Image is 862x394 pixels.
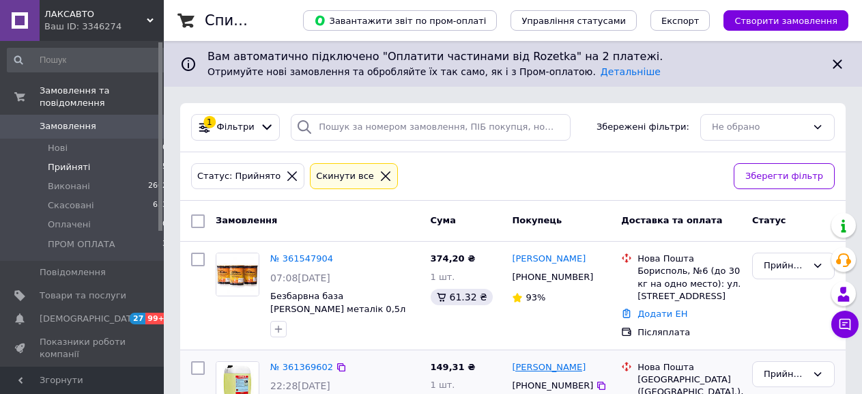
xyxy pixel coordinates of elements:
div: [PHONE_NUMBER] [509,268,596,286]
span: 22:28[DATE] [270,380,330,391]
button: Зберегти фільтр [734,163,835,190]
span: Замовлення [40,120,96,132]
h1: Список замовлень [205,12,343,29]
span: ПРОМ ОПЛАТА [48,238,115,251]
span: 1 шт. [431,272,455,282]
div: 61.32 ₴ [431,289,493,305]
span: 5 [162,161,167,173]
span: Управління статусами [521,16,626,26]
img: Фото товару [216,253,259,296]
span: Прийняті [48,161,90,173]
span: Cума [431,215,456,225]
span: 93% [526,292,545,302]
span: 0 [162,219,167,231]
span: Статус [752,215,786,225]
span: 2602 [148,180,167,193]
span: Вам автоматично підключено "Оплатити частинами від Rozetka" на 2 платежі. [207,49,818,65]
span: Зберегти фільтр [745,169,823,184]
a: [PERSON_NAME] [512,361,586,374]
div: Cкинути все [313,169,377,184]
span: Повідомлення [40,266,106,279]
span: Нові [48,142,68,154]
span: 3 [162,238,167,251]
span: Покупець [512,215,562,225]
a: Додати ЕН [637,309,687,319]
div: Прийнято [764,259,807,273]
span: Замовлення та повідомлення [40,85,164,109]
a: Детальніше [601,66,661,77]
span: [DEMOGRAPHIC_DATA] [40,313,141,325]
span: 0 [162,142,167,154]
a: [PERSON_NAME] [512,253,586,266]
input: Пошук за номером замовлення, ПІБ покупця, номером телефону, Email, номером накладної [291,114,571,141]
span: Фільтри [217,121,255,134]
div: Не обрано [712,120,807,135]
div: Борисполь, №6 (до 30 кг на одно место): ул. [STREET_ADDRESS] [637,265,741,302]
div: Нова Пошта [637,361,741,374]
span: Експорт [661,16,700,26]
div: Нова Пошта [637,253,741,265]
span: 27 [130,313,145,324]
span: Отримуйте нові замовлення та обробляйте їх так само, як і з Пром-оплатою. [207,66,661,77]
span: Завантажити звіт по пром-оплаті [314,14,486,27]
div: Післяплата [637,326,741,339]
span: Товари та послуги [40,290,126,302]
a: Створити замовлення [710,15,848,25]
span: 07:08[DATE] [270,272,330,283]
a: Фото товару [216,253,259,296]
span: ЛАКСАВТО [44,8,147,20]
span: Збережені фільтри: [597,121,689,134]
div: Прийнято [764,367,807,382]
button: Управління статусами [511,10,637,31]
button: Чат з покупцем [831,311,859,338]
a: № 361547904 [270,253,333,264]
span: Замовлення [216,215,277,225]
div: Статус: Прийнято [195,169,283,184]
a: № 361369602 [270,362,333,372]
div: Ваш ID: 3346274 [44,20,164,33]
input: Пошук [7,48,169,72]
span: Виконані [48,180,90,193]
div: 1 [203,116,216,128]
span: 633 [153,199,167,212]
button: Експорт [650,10,710,31]
span: Створити замовлення [734,16,837,26]
span: Оплачені [48,219,91,231]
span: Доставка та оплата [621,215,722,225]
button: Створити замовлення [723,10,848,31]
span: Скасовані [48,199,94,212]
span: 99+ [145,313,168,324]
span: Показники роботи компанії [40,336,126,361]
span: 374,20 ₴ [431,253,476,264]
a: Безбарвна база [PERSON_NAME] металік 0,5л [270,291,405,314]
button: Завантажити звіт по пром-оплаті [303,10,497,31]
span: 1 шт. [431,380,455,390]
span: 149,31 ₴ [431,362,476,372]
